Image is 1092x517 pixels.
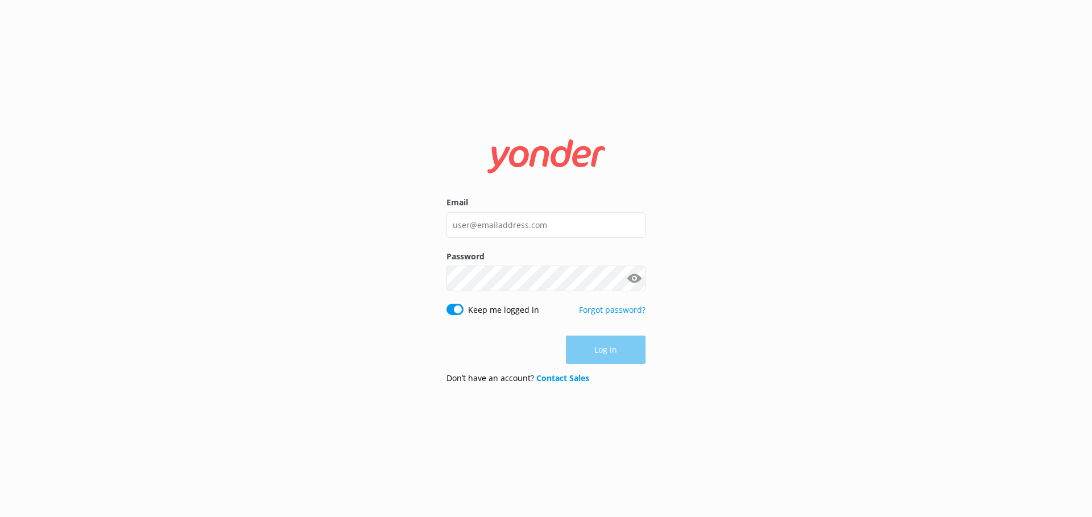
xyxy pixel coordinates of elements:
[536,373,589,383] a: Contact Sales
[579,304,646,315] a: Forgot password?
[623,267,646,290] button: Show password
[446,250,646,263] label: Password
[468,304,539,316] label: Keep me logged in
[446,372,589,384] p: Don’t have an account?
[446,212,646,238] input: user@emailaddress.com
[446,196,646,209] label: Email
